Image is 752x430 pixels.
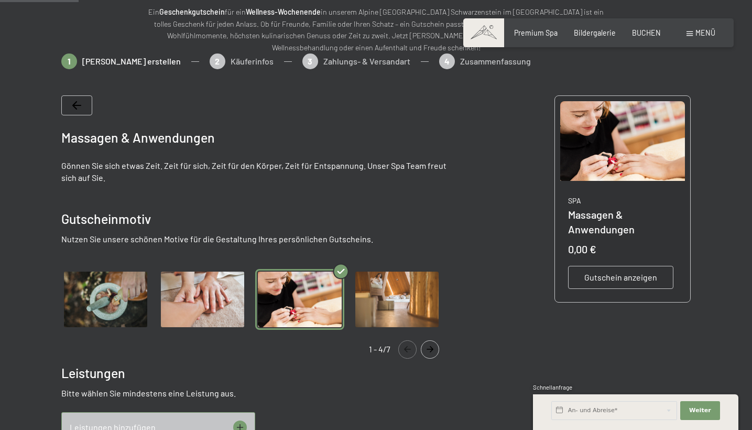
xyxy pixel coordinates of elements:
[632,28,661,37] a: BUCHEN
[695,28,715,37] span: Menü
[246,7,321,16] strong: Wellness-Wochenende
[159,7,225,16] strong: Geschenkgutschein
[574,28,616,37] a: Bildergalerie
[275,240,361,250] span: Einwilligung Marketing*
[689,406,711,415] span: Weiter
[146,6,607,53] p: Ein für ein in unserem Alpine [GEOGRAPHIC_DATA] Schwarzenstein im [GEOGRAPHIC_DATA] ist ein tolle...
[532,407,534,415] span: 1
[533,384,572,391] span: Schnellanfrage
[680,401,720,420] button: Weiter
[514,28,558,37] a: Premium Spa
